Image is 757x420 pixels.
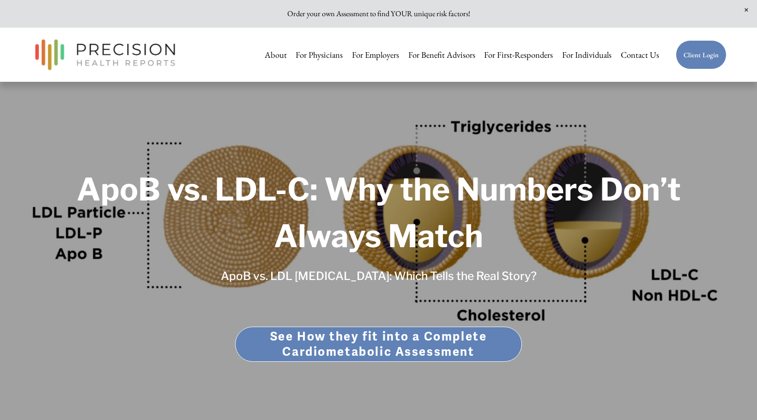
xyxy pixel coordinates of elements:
[30,35,180,74] img: Precision Health Reports
[77,170,687,255] strong: ApoB vs. LDL-C: Why the Numbers Don’t Always Match
[484,45,553,64] a: For First-Responders
[676,40,727,69] a: Client Login
[621,45,659,64] a: Contact Us
[118,267,639,286] h4: ApoB vs. LDL [MEDICAL_DATA]: Which Tells the Real Story?
[562,45,612,64] a: For Individuals
[296,45,343,64] a: For Physicians
[265,45,287,64] a: About
[352,45,399,64] a: For Employers
[235,327,522,362] a: See How they fit into a Complete Cardiometabolic Assessment
[408,45,475,64] a: For Benefit Advisors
